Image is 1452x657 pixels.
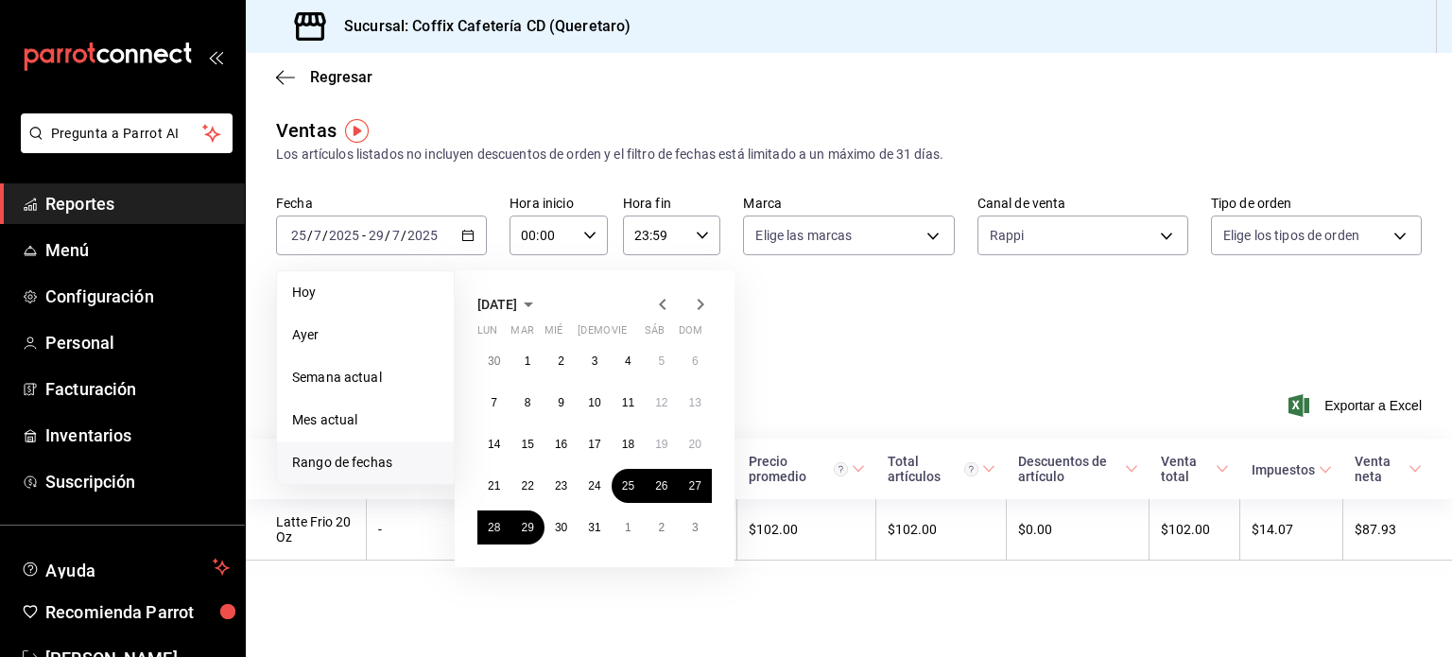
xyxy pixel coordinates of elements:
[1018,454,1121,484] div: Descuentos de artículo
[45,376,230,402] span: Facturación
[45,423,230,448] span: Inventarios
[1252,462,1315,477] div: Impuestos
[578,344,611,378] button: 3 de julio de 2025
[689,396,701,409] abbr: 13 de julio de 2025
[45,191,230,216] span: Reportes
[525,396,531,409] abbr: 8 de julio de 2025
[743,197,954,210] label: Marca
[645,427,678,461] button: 19 de julio de 2025
[555,479,567,493] abbr: 23 de julio de 2025
[521,438,533,451] abbr: 15 de julio de 2025
[645,386,678,420] button: 12 de julio de 2025
[477,510,510,545] button: 28 de julio de 2025
[692,354,699,368] abbr: 6 de julio de 2025
[477,297,517,312] span: [DATE]
[292,283,439,303] span: Hoy
[588,438,600,451] abbr: 17 de julio de 2025
[1240,499,1343,561] td: $14.07
[1355,454,1405,484] div: Venta neta
[292,325,439,345] span: Ayer
[313,228,322,243] input: --
[1149,499,1240,561] td: $102.00
[21,113,233,153] button: Pregunta a Parrot AI
[477,469,510,503] button: 21 de julio de 2025
[679,469,712,503] button: 27 de julio de 2025
[645,469,678,503] button: 26 de julio de 2025
[510,197,608,210] label: Hora inicio
[1355,454,1422,484] span: Venta neta
[328,228,360,243] input: ----
[612,344,645,378] button: 4 de julio de 2025
[558,354,564,368] abbr: 2 de julio de 2025
[51,124,203,144] span: Pregunta a Parrot AI
[345,119,369,143] img: Tooltip marker
[1223,226,1359,245] span: Elige los tipos de orden
[749,454,848,484] div: Precio promedio
[612,510,645,545] button: 1 de agosto de 2025
[45,599,230,625] span: Recomienda Parrot
[292,453,439,473] span: Rango de fechas
[1252,462,1332,477] span: Impuestos
[1018,454,1138,484] span: Descuentos de artículo
[401,228,406,243] span: /
[655,479,667,493] abbr: 26 de julio de 2025
[625,354,631,368] abbr: 4 de julio de 2025
[964,462,978,476] svg: El total artículos considera cambios de precios en los artículos así como costos adicionales por ...
[368,228,385,243] input: --
[645,344,678,378] button: 5 de julio de 2025
[834,462,848,476] svg: Precio promedio = Total artículos / cantidad
[588,479,600,493] abbr: 24 de julio de 2025
[406,228,439,243] input: ----
[679,344,712,378] button: 6 de julio de 2025
[888,454,978,484] div: Total artículos
[1161,454,1212,484] div: Venta total
[488,354,500,368] abbr: 30 de junio de 2025
[45,330,230,355] span: Personal
[612,469,645,503] button: 25 de julio de 2025
[307,228,313,243] span: /
[45,237,230,263] span: Menú
[655,396,667,409] abbr: 12 de julio de 2025
[276,197,487,210] label: Fecha
[477,324,497,344] abbr: lunes
[555,521,567,534] abbr: 30 de julio de 2025
[488,438,500,451] abbr: 14 de julio de 2025
[246,499,367,561] td: Latte Frio 20 Oz
[329,15,631,38] h3: Sucursal: Coffix Cafetería CD (Queretaro)
[367,499,475,561] td: -
[555,438,567,451] abbr: 16 de julio de 2025
[510,469,544,503] button: 22 de julio de 2025
[276,116,337,145] div: Ventas
[510,344,544,378] button: 1 de julio de 2025
[578,427,611,461] button: 17 de julio de 2025
[578,324,689,344] abbr: jueves
[625,521,631,534] abbr: 1 de agosto de 2025
[391,228,401,243] input: --
[1211,197,1422,210] label: Tipo de orden
[622,479,634,493] abbr: 25 de julio de 2025
[679,427,712,461] button: 20 de julio de 2025
[477,427,510,461] button: 14 de julio de 2025
[525,354,531,368] abbr: 1 de julio de 2025
[749,454,865,484] span: Precio promedio
[477,386,510,420] button: 7 de julio de 2025
[477,344,510,378] button: 30 de junio de 2025
[477,293,540,316] button: [DATE]
[488,479,500,493] abbr: 21 de julio de 2025
[977,197,1188,210] label: Canal de venta
[1292,394,1422,417] button: Exportar a Excel
[558,396,564,409] abbr: 9 de julio de 2025
[645,324,665,344] abbr: sábado
[689,479,701,493] abbr: 27 de julio de 2025
[578,469,611,503] button: 24 de julio de 2025
[1007,499,1149,561] td: $0.00
[322,228,328,243] span: /
[208,49,223,64] button: open_drawer_menu
[385,228,390,243] span: /
[1161,454,1229,484] span: Venta total
[544,324,562,344] abbr: miércoles
[578,510,611,545] button: 31 de julio de 2025
[510,510,544,545] button: 29 de julio de 2025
